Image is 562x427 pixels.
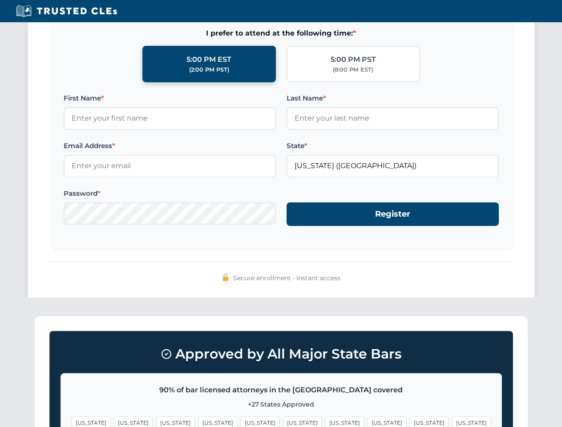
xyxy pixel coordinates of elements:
[64,28,499,39] span: I prefer to attend at the following time:
[233,273,340,283] span: Secure enrollment • Instant access
[333,65,373,74] div: (8:00 PM EST)
[64,107,276,129] input: Enter your first name
[287,141,499,151] label: State
[61,342,502,366] h3: Approved by All Major State Bars
[331,54,376,65] div: 5:00 PM PST
[72,384,491,396] p: 90% of bar licensed attorneys in the [GEOGRAPHIC_DATA] covered
[189,65,229,74] div: (2:00 PM PST)
[64,188,276,199] label: Password
[72,399,491,409] p: +27 States Approved
[287,202,499,226] button: Register
[64,141,276,151] label: Email Address
[287,155,499,177] input: Florida (FL)
[287,107,499,129] input: Enter your last name
[186,54,231,65] div: 5:00 PM EST
[13,4,120,18] img: Trusted CLEs
[64,155,276,177] input: Enter your email
[287,93,499,104] label: Last Name
[222,274,229,281] img: 🔒
[64,93,276,104] label: First Name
